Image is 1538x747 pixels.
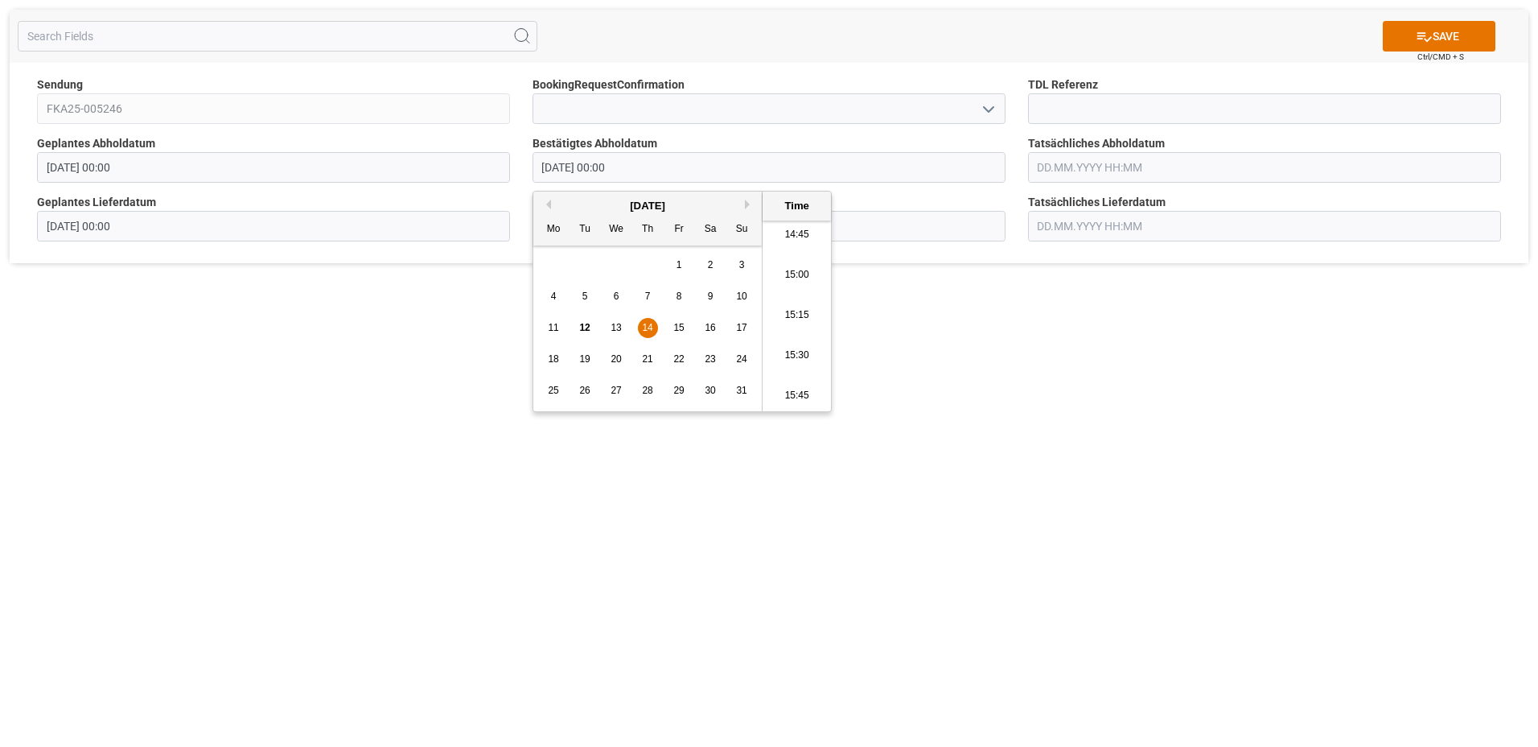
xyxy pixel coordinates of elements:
span: 25 [548,385,558,396]
span: 26 [579,385,590,396]
div: Choose Saturday, August 16th, 2025 [701,318,721,338]
div: Choose Saturday, August 23rd, 2025 [701,349,721,369]
div: Choose Tuesday, August 5th, 2025 [575,287,595,307]
span: 23 [705,353,715,365]
span: 27 [611,385,621,396]
span: Tatsächliches Lieferdatum [1028,194,1166,211]
li: 15:00 [763,255,831,295]
div: Sa [701,220,721,240]
div: We [607,220,627,240]
div: Choose Monday, August 18th, 2025 [544,349,564,369]
input: DD.MM.YYYY HH:MM [37,152,510,183]
li: 15:15 [763,295,831,336]
div: Choose Sunday, August 10th, 2025 [732,287,752,307]
span: 8 [676,291,682,302]
span: 5 [582,291,588,302]
span: 12 [579,322,590,333]
span: 31 [736,385,746,396]
div: Choose Wednesday, August 6th, 2025 [607,287,627,307]
div: Choose Friday, August 15th, 2025 [669,318,689,338]
button: Next Month [745,200,755,209]
span: Geplantes Lieferdatum [37,194,156,211]
span: 14 [642,322,652,333]
div: Choose Thursday, August 7th, 2025 [638,287,658,307]
input: Search Fields [18,21,537,52]
span: 21 [642,353,652,365]
span: Tatsächliches Abholdatum [1028,135,1165,152]
span: 18 [548,353,558,365]
span: 6 [614,291,619,302]
div: Choose Friday, August 1st, 2025 [669,255,689,275]
button: Previous Month [541,200,551,209]
div: Choose Sunday, August 31st, 2025 [732,381,752,401]
div: Choose Friday, August 8th, 2025 [669,287,689,307]
span: 29 [673,385,684,396]
div: Choose Sunday, August 24th, 2025 [732,349,752,369]
span: Bestätigtes Abholdatum [533,135,657,152]
div: Choose Wednesday, August 27th, 2025 [607,381,627,401]
div: [DATE] [533,198,762,214]
div: Choose Thursday, August 21st, 2025 [638,349,658,369]
button: SAVE [1383,21,1495,52]
span: BookingRequestConfirmation [533,76,685,93]
div: Time [767,198,827,214]
div: Choose Sunday, August 3rd, 2025 [732,255,752,275]
li: 15:30 [763,336,831,376]
div: Choose Saturday, August 2nd, 2025 [701,255,721,275]
span: 16 [705,322,715,333]
span: 22 [673,353,684,365]
span: 1 [676,259,682,270]
input: DD.MM.YYYY HH:MM [1028,152,1501,183]
div: Choose Monday, August 11th, 2025 [544,318,564,338]
span: 2 [708,259,713,270]
div: Th [638,220,658,240]
span: Sendung [37,76,83,93]
span: 13 [611,322,621,333]
span: Geplantes Abholdatum [37,135,155,152]
span: 11 [548,322,558,333]
span: TDL Referenz [1028,76,1098,93]
div: Choose Tuesday, August 26th, 2025 [575,381,595,401]
div: Choose Thursday, August 14th, 2025 [638,318,658,338]
div: month 2025-08 [538,250,758,407]
div: Choose Monday, August 25th, 2025 [544,381,564,401]
span: 20 [611,353,621,365]
div: Su [732,220,752,240]
li: 15:45 [763,376,831,416]
span: 24 [736,353,746,365]
div: Choose Monday, August 4th, 2025 [544,287,564,307]
li: 14:45 [763,215,831,255]
div: Fr [669,220,689,240]
div: Choose Wednesday, August 13th, 2025 [607,318,627,338]
input: DD.MM.YYYY HH:MM [1028,211,1501,241]
span: 7 [645,291,651,302]
div: Choose Saturday, August 30th, 2025 [701,381,721,401]
div: Tu [575,220,595,240]
span: 17 [736,322,746,333]
span: 10 [736,291,746,302]
span: 15 [673,322,684,333]
div: Choose Sunday, August 17th, 2025 [732,318,752,338]
span: 30 [705,385,715,396]
div: Choose Saturday, August 9th, 2025 [701,287,721,307]
button: open menu [975,97,999,122]
div: Choose Tuesday, August 19th, 2025 [575,349,595,369]
span: 28 [642,385,652,396]
input: DD.MM.YYYY HH:MM [37,211,510,241]
span: Ctrl/CMD + S [1417,51,1464,63]
span: 4 [551,291,557,302]
span: 3 [739,259,745,270]
span: 9 [708,291,713,302]
span: 19 [579,353,590,365]
div: Choose Friday, August 29th, 2025 [669,381,689,401]
div: Choose Wednesday, August 20th, 2025 [607,349,627,369]
div: Choose Tuesday, August 12th, 2025 [575,318,595,338]
div: Mo [544,220,564,240]
div: Choose Friday, August 22nd, 2025 [669,349,689,369]
input: DD.MM.YYYY HH:MM [533,152,1005,183]
div: Choose Thursday, August 28th, 2025 [638,381,658,401]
